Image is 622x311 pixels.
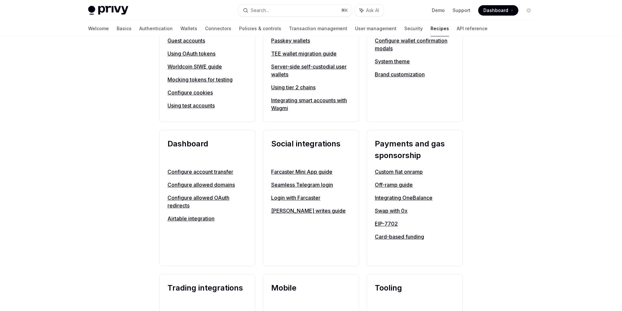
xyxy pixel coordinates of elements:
[167,168,247,176] a: Configure account transfer
[431,21,449,36] a: Recipes
[375,70,455,78] a: Brand customization
[271,168,351,176] a: Farcaster Mini App guide
[167,215,247,222] a: Airtable integration
[271,138,351,161] h2: Social integrations
[375,181,455,189] a: Off-ramp guide
[167,194,247,209] a: Configure allowed OAuth redirects
[478,5,518,16] a: Dashboard
[453,7,470,14] a: Support
[271,83,351,91] a: Using tier 2 chains
[375,233,455,241] a: Card-based funding
[167,89,247,96] a: Configure cookies
[375,282,455,305] h2: Tooling
[289,21,347,36] a: Transaction management
[457,21,488,36] a: API reference
[524,5,534,16] button: Toggle dark mode
[139,21,173,36] a: Authentication
[167,76,247,83] a: Mocking tokens for testing
[375,194,455,202] a: Integrating OneBalance
[180,21,197,36] a: Wallets
[167,50,247,57] a: Using OAuth tokens
[375,207,455,215] a: Swap with 0x
[355,21,397,36] a: User management
[355,5,384,16] button: Ask AI
[88,6,128,15] img: light logo
[239,21,281,36] a: Policies & controls
[375,220,455,228] a: EIP-7702
[167,63,247,70] a: Worldcoin SIWE guide
[117,21,132,36] a: Basics
[271,37,351,44] a: Passkey wallets
[271,207,351,215] a: [PERSON_NAME] writes guide
[271,194,351,202] a: Login with Farcaster
[483,7,508,14] span: Dashboard
[251,6,269,14] div: Search...
[341,8,348,13] span: ⌘ K
[432,7,445,14] a: Demo
[167,138,247,161] h2: Dashboard
[167,37,247,44] a: Guest accounts
[271,181,351,189] a: Seamless Telegram login
[271,63,351,78] a: Server-side self-custodial user wallets
[404,21,423,36] a: Security
[271,50,351,57] a: TEE wallet migration guide
[238,5,352,16] button: Search...⌘K
[271,96,351,112] a: Integrating smart accounts with Wagmi
[366,7,379,14] span: Ask AI
[375,138,455,161] h2: Payments and gas sponsorship
[167,282,247,305] h2: Trading integrations
[271,282,351,305] h2: Mobile
[167,181,247,189] a: Configure allowed domains
[167,102,247,109] a: Using test accounts
[375,37,455,52] a: Configure wallet confirmation modals
[88,21,109,36] a: Welcome
[375,57,455,65] a: System theme
[375,168,455,176] a: Custom fiat onramp
[205,21,231,36] a: Connectors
